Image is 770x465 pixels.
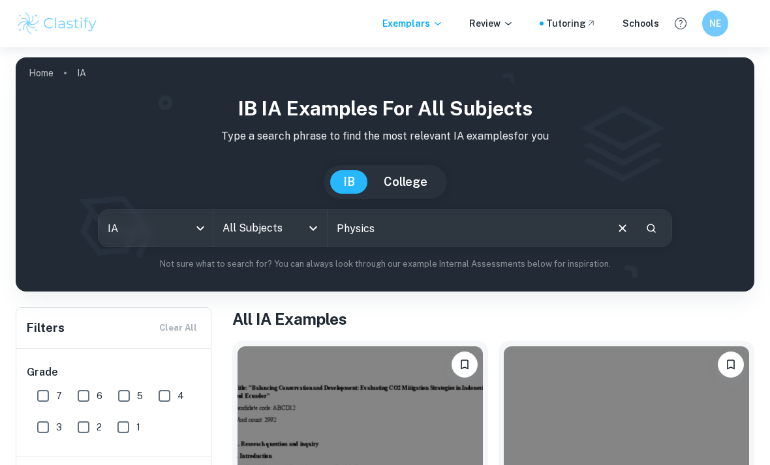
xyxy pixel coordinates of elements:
[16,57,754,292] img: profile cover
[640,217,662,239] button: Search
[708,16,723,31] h6: NE
[27,365,202,380] h6: Grade
[56,389,62,403] span: 7
[27,319,65,337] h6: Filters
[29,64,54,82] a: Home
[232,307,754,331] h1: All IA Examples
[97,389,102,403] span: 6
[546,16,596,31] a: Tutoring
[304,219,322,237] button: Open
[328,210,605,247] input: E.g. player arrangements, enthalpy of combustion, analysis of a big city...
[26,258,744,271] p: Not sure what to search for? You can always look through our example Internal Assessments below f...
[371,170,440,194] button: College
[452,352,478,378] button: Bookmark
[99,210,213,247] div: IA
[610,216,635,241] button: Clear
[670,12,692,35] button: Help and Feedback
[330,170,368,194] button: IB
[469,16,514,31] p: Review
[702,10,728,37] button: NE
[16,10,99,37] img: Clastify logo
[382,16,443,31] p: Exemplars
[77,66,86,80] p: IA
[177,389,184,403] span: 4
[718,352,744,378] button: Bookmark
[26,94,744,123] h1: IB IA examples for all subjects
[97,420,102,434] span: 2
[26,128,744,144] p: Type a search phrase to find the most relevant IA examples for you
[136,420,140,434] span: 1
[56,420,62,434] span: 3
[137,389,143,403] span: 5
[623,16,659,31] a: Schools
